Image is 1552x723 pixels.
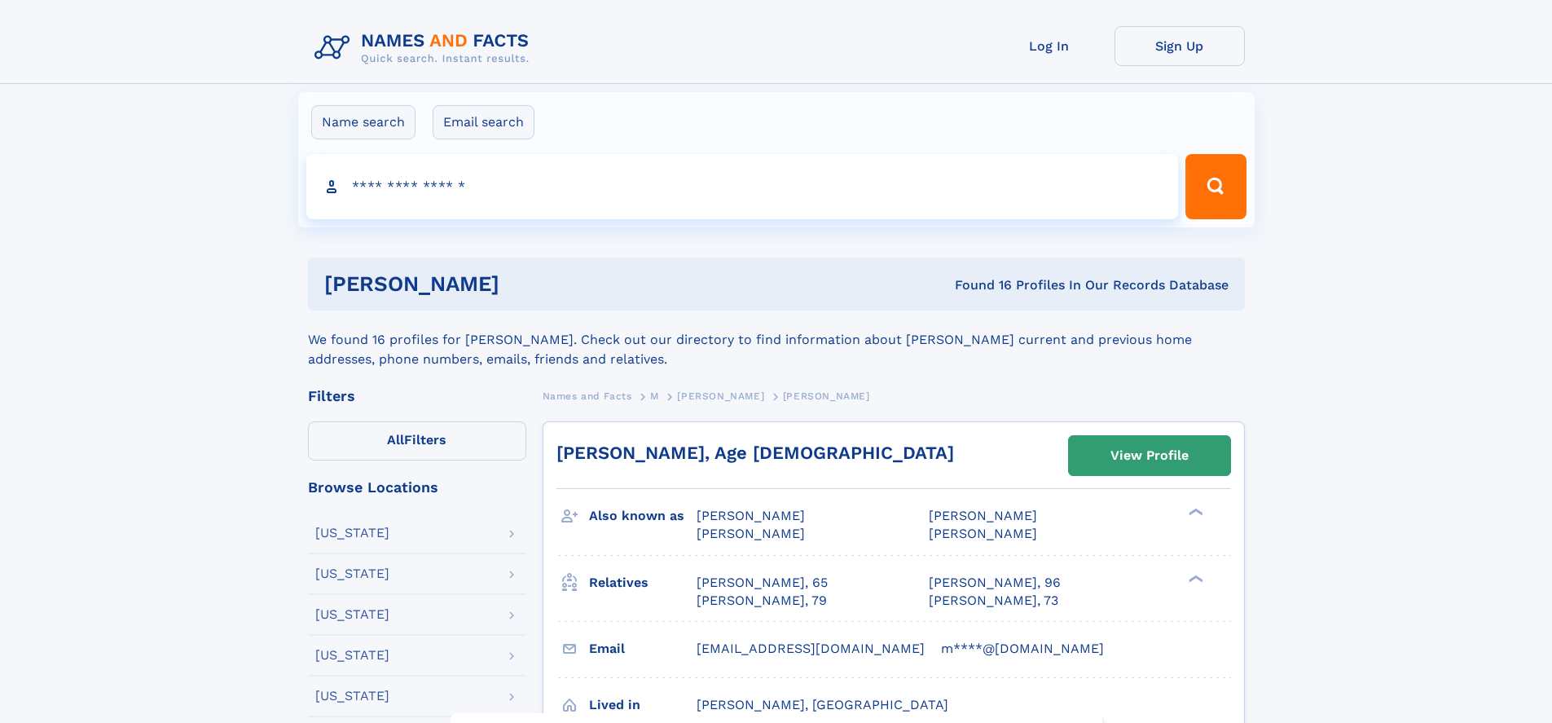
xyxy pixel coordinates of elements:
[315,649,389,662] div: [US_STATE]
[589,569,697,597] h3: Relatives
[308,26,543,70] img: Logo Names and Facts
[727,276,1229,294] div: Found 16 Profiles In Our Records Database
[387,432,404,447] span: All
[315,527,389,540] div: [US_STATE]
[311,105,415,139] label: Name search
[315,690,389,703] div: [US_STATE]
[1185,154,1246,219] button: Search Button
[697,697,948,712] span: [PERSON_NAME], [GEOGRAPHIC_DATA]
[783,390,870,402] span: [PERSON_NAME]
[315,567,389,580] div: [US_STATE]
[589,502,697,530] h3: Also known as
[308,389,526,403] div: Filters
[1110,437,1189,474] div: View Profile
[315,608,389,621] div: [US_STATE]
[1185,507,1204,518] div: ❯
[543,386,632,406] a: Names and Facts
[308,311,1245,369] div: We found 16 profiles for [PERSON_NAME]. Check out our directory to find information about [PERSON...
[697,641,925,656] span: [EMAIL_ADDRESS][DOMAIN_NAME]
[1115,26,1245,66] a: Sign Up
[929,574,1061,592] a: [PERSON_NAME], 96
[929,508,1037,523] span: [PERSON_NAME]
[697,574,828,592] a: [PERSON_NAME], 65
[650,386,659,406] a: M
[589,635,697,663] h3: Email
[1069,436,1230,475] a: View Profile
[697,508,805,523] span: [PERSON_NAME]
[1185,573,1204,584] div: ❯
[650,390,659,402] span: M
[677,386,764,406] a: [PERSON_NAME]
[929,526,1037,541] span: [PERSON_NAME]
[697,592,827,610] a: [PERSON_NAME], 79
[984,26,1115,66] a: Log In
[433,105,534,139] label: Email search
[677,390,764,402] span: [PERSON_NAME]
[308,480,526,495] div: Browse Locations
[589,691,697,719] h3: Lived in
[308,421,526,461] label: Filters
[306,154,1179,219] input: search input
[324,274,728,294] h1: [PERSON_NAME]
[697,526,805,541] span: [PERSON_NAME]
[556,443,954,463] a: [PERSON_NAME], Age [DEMOGRAPHIC_DATA]
[929,592,1058,610] a: [PERSON_NAME], 73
